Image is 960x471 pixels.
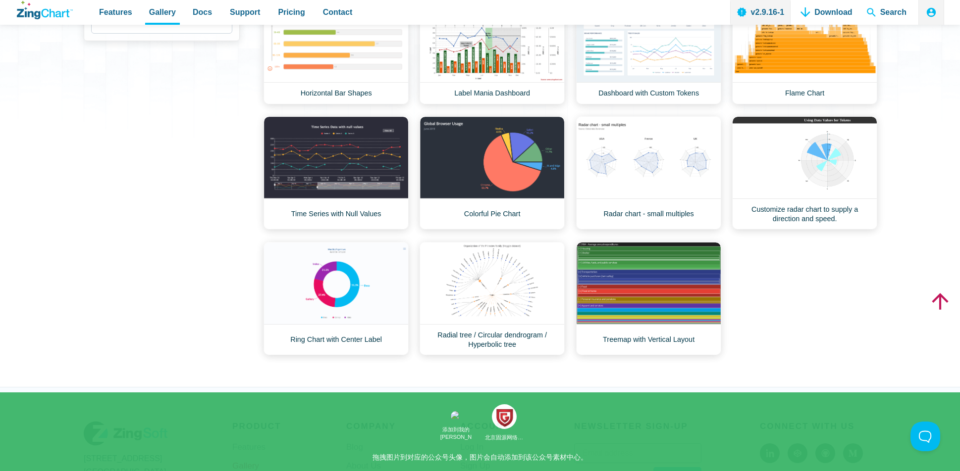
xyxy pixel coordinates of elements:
a: Radar chart - small multiples [576,116,721,230]
a: Treemap with Vertical Layout [576,242,721,355]
a: ZingChart Logo. Click to return to the homepage [17,1,73,19]
span: Features [99,5,132,19]
span: Support [230,5,260,19]
span: Gallery [149,5,176,19]
span: Pricing [278,5,305,19]
a: Time Series with Null Values [264,116,409,230]
a: Colorful Pie Chart [420,116,565,230]
a: Radial tree / Circular dendrogram / Hyperbolic tree [420,242,565,355]
a: Customize radar chart to supply a direction and speed. [732,116,877,230]
span: Contact [323,5,353,19]
iframe: Toggle Customer Support [910,422,940,451]
a: Ring Chart with Center Label [264,242,409,355]
span: Docs [193,5,212,19]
